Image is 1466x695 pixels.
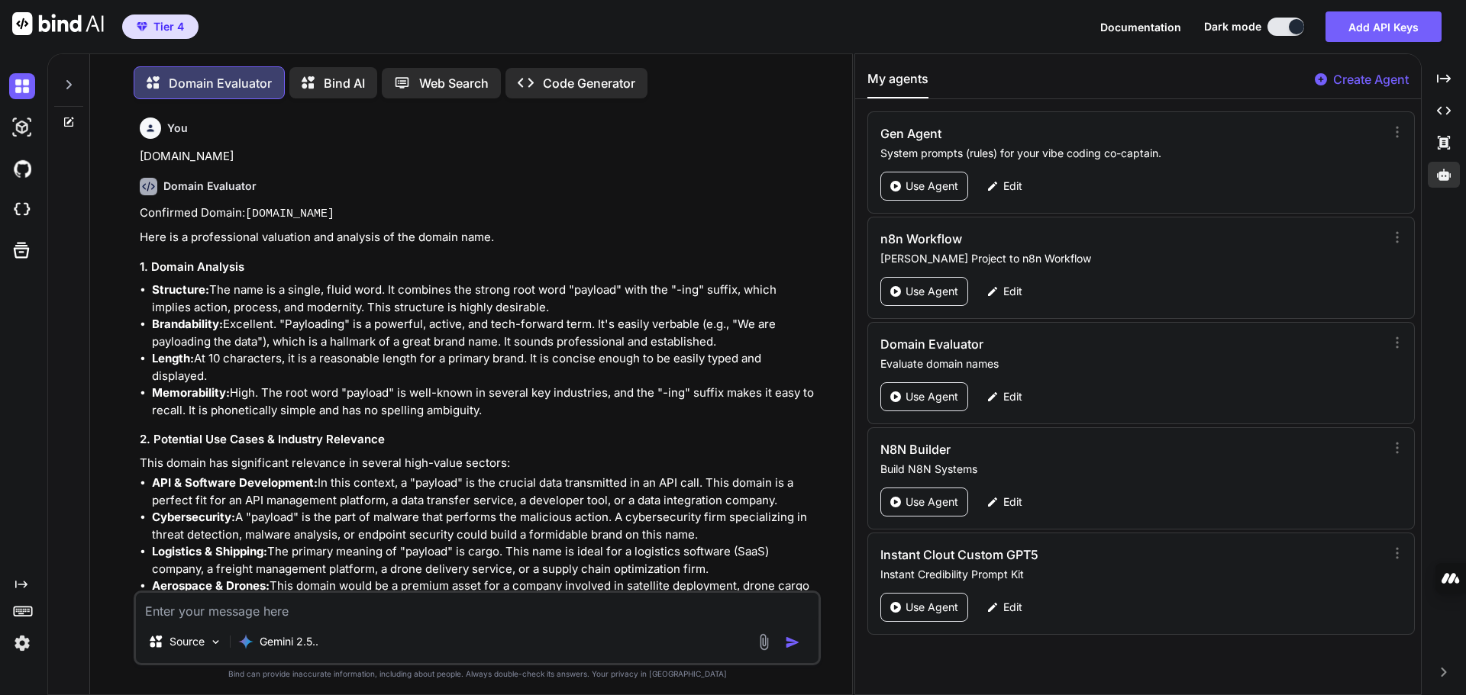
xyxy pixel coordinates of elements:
[152,543,818,578] li: The primary meaning of "payload" is cargo. This name is ideal for a logistics software (SaaS) com...
[1204,19,1261,34] span: Dark mode
[880,230,1229,248] h3: n8n Workflow
[880,356,1379,372] p: Evaluate domain names
[238,634,253,649] img: Gemini 2.5 Pro
[260,634,318,649] p: Gemini 2.5..
[1326,11,1442,42] button: Add API Keys
[755,633,773,651] img: attachment
[152,475,318,490] strong: API & Software Development:
[324,74,365,92] p: Bind AI
[906,179,958,194] p: Use Agent
[167,121,188,136] h6: You
[9,156,35,182] img: githubDark
[880,251,1379,266] p: [PERSON_NAME] Project to n8n Workflow
[170,634,205,649] p: Source
[880,440,1229,459] h3: N8N Builder
[152,385,230,400] strong: Memorability:
[163,179,257,194] h6: Domain Evaluator
[152,475,818,509] li: In this context, a "payload" is the crucial data transmitted in an API call. This domain is a per...
[122,14,199,39] button: premiumTier 4
[140,431,818,449] h3: 2. Potential Use Cases & Industry Relevance
[152,282,818,316] li: The name is a single, fluid word. It combines the strong root word "payload" with the "-ing" suff...
[140,229,818,246] p: Here is a professional valuation and analysis of the domain name.
[906,389,958,404] p: Use Agent
[1100,21,1181,34] span: Documentation
[1003,389,1022,404] p: Edit
[1100,19,1181,35] button: Documentation
[880,567,1379,582] p: Instant Credibility Prompt Kit
[152,351,194,365] strong: Length:
[153,19,184,34] span: Tier 4
[880,545,1229,564] h3: Instant Clout Custom GPT5
[880,146,1379,161] p: System prompts (rules) for your vibe coding co-captain.
[152,578,270,593] strong: Aerospace & Drones:
[134,668,821,680] p: Bind can provide inaccurate information, including about people. Always double-check its answers....
[137,22,147,31] img: premium
[1333,70,1409,88] p: Create Agent
[419,74,489,92] p: Web Search
[906,494,958,510] p: Use Agent
[785,635,800,650] img: icon
[880,335,1229,353] h3: Domain Evaluator
[880,462,1379,477] p: Build N8N Systems
[140,148,818,166] p: [DOMAIN_NAME]
[906,284,958,299] p: Use Agent
[140,259,818,276] h3: 1. Domain Analysis
[152,510,235,524] strong: Cybersecurity:
[867,69,928,98] button: My agents
[152,509,818,543] li: A "payload" is the part of malware that performs the malicious action. A cybersecurity firm speci...
[9,197,35,223] img: cloudideIcon
[906,600,958,615] p: Use Agent
[152,317,223,331] strong: Brandability:
[140,204,818,224] p: Confirmed Domain:
[880,124,1229,143] h3: Gen Agent
[1003,494,1022,510] p: Edit
[209,635,222,648] img: Pick Models
[9,73,35,99] img: darkChat
[140,455,818,472] p: This domain has significant relevance in several high-value sectors:
[1003,600,1022,615] p: Edit
[9,114,35,140] img: darkAi-studio
[12,12,104,35] img: Bind AI
[169,74,272,92] p: Domain Evaluator
[152,578,818,612] li: This domain would be a premium asset for a company involved in satellite deployment, drone cargo ...
[152,350,818,385] li: At 10 characters, it is a reasonable length for a primary brand. It is concise enough to be easil...
[152,316,818,350] li: Excellent. "Payloading" is a powerful, active, and tech-forward term. It's easily verbable (e.g.,...
[543,74,635,92] p: Code Generator
[152,282,209,297] strong: Structure:
[1003,179,1022,194] p: Edit
[9,630,35,656] img: settings
[245,208,334,220] code: [DOMAIN_NAME]
[152,385,818,419] li: High. The root word "payload" is well-known in several key industries, and the "-ing" suffix make...
[1003,284,1022,299] p: Edit
[152,544,267,558] strong: Logistics & Shipping:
